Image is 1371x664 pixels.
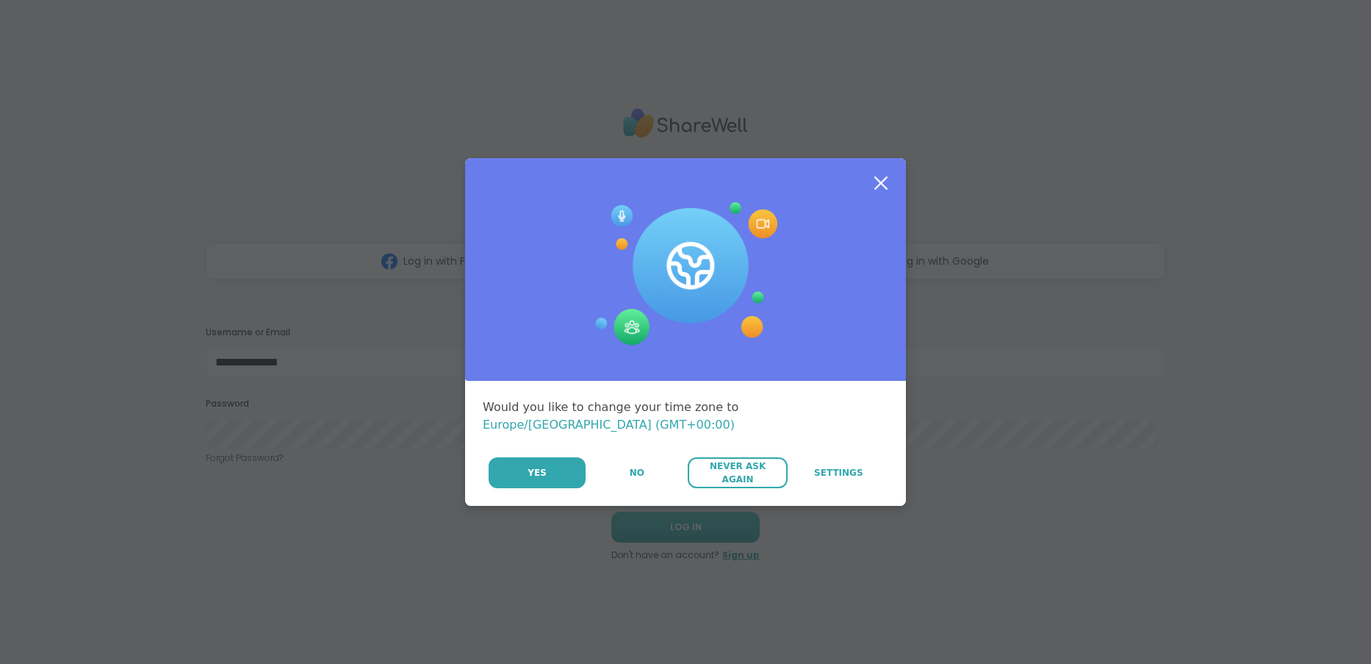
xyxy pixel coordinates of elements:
[695,460,780,486] span: Never Ask Again
[483,418,735,432] span: Europe/[GEOGRAPHIC_DATA] (GMT+00:00)
[587,457,686,488] button: No
[688,457,787,488] button: Never Ask Again
[483,399,888,434] div: Would you like to change your time zone to
[789,457,888,488] a: Settings
[594,202,777,346] img: Session Experience
[814,466,863,479] span: Settings
[630,466,644,479] span: No
[528,466,547,479] span: Yes
[489,457,586,488] button: Yes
